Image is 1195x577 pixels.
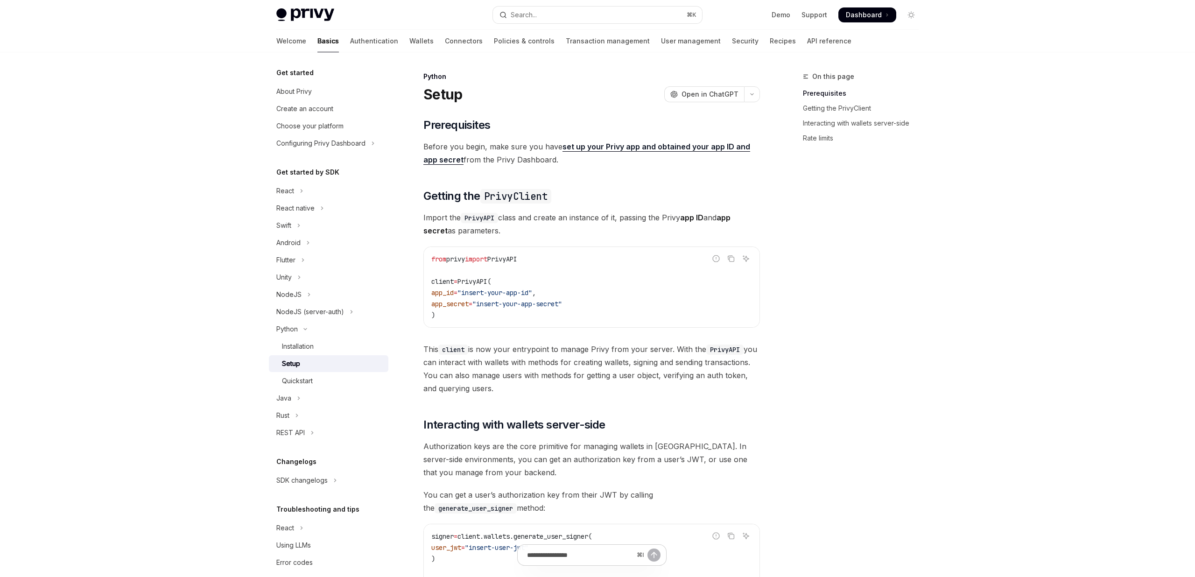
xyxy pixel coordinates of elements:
[269,424,388,441] button: Toggle REST API section
[276,324,298,335] div: Python
[527,545,633,565] input: Ask a question...
[276,393,291,404] div: Java
[276,272,292,283] div: Unity
[487,255,517,263] span: PrivyAPI
[431,311,435,319] span: )
[276,220,291,231] div: Swift
[480,189,551,204] code: PrivyClient
[465,255,487,263] span: import
[276,185,294,197] div: React
[276,540,311,551] div: Using LLMs
[423,189,551,204] span: Getting the
[803,86,926,101] a: Prerequisites
[282,358,300,369] div: Setup
[493,7,702,23] button: Open search
[801,10,827,20] a: Support
[276,504,359,515] h5: Troubleshooting and tips
[732,30,759,52] a: Security
[269,118,388,134] a: Choose your platform
[276,410,289,421] div: Rust
[838,7,896,22] a: Dashboard
[269,183,388,199] button: Toggle React section
[457,288,532,297] span: "insert-your-app-id"
[661,30,721,52] a: User management
[409,30,434,52] a: Wallets
[511,9,537,21] div: Search...
[269,321,388,338] button: Toggle Python section
[282,341,314,352] div: Installation
[680,213,703,222] strong: app ID
[269,303,388,320] button: Toggle NodeJS (server-auth) section
[276,237,301,248] div: Android
[276,167,339,178] h5: Get started by SDK
[454,532,457,541] span: =
[269,390,388,407] button: Toggle Java section
[431,255,446,263] span: from
[276,103,333,114] div: Create an account
[423,140,760,166] span: Before you begin, make sure you have from the Privy Dashboard.
[710,253,722,265] button: Report incorrect code
[904,7,919,22] button: Toggle dark mode
[269,407,388,424] button: Toggle Rust section
[494,30,555,52] a: Policies & controls
[461,213,498,223] code: PrivyAPI
[269,269,388,286] button: Toggle Unity section
[812,71,854,82] span: On this page
[276,522,294,534] div: React
[687,11,696,19] span: ⌘ K
[664,86,744,102] button: Open in ChatGPT
[269,217,388,234] button: Toggle Swift section
[431,288,454,297] span: app_id
[457,277,491,286] span: PrivyAPI(
[457,532,592,541] span: client.wallets.generate_user_signer(
[846,10,882,20] span: Dashboard
[454,288,457,297] span: =
[276,456,316,467] h5: Changelogs
[725,530,737,542] button: Copy the contents from the code block
[423,488,760,514] span: You can get a user’s authorization key from their JWT by calling the method:
[276,289,302,300] div: NodeJS
[423,440,760,479] span: Authorization keys are the core primitive for managing wallets in [GEOGRAPHIC_DATA]. In server-si...
[269,537,388,554] a: Using LLMs
[276,120,344,132] div: Choose your platform
[803,101,926,116] a: Getting the PrivyClient
[469,300,472,308] span: =
[269,200,388,217] button: Toggle React native section
[269,338,388,355] a: Installation
[276,475,328,486] div: SDK changelogs
[740,253,752,265] button: Ask AI
[269,472,388,489] button: Toggle SDK changelogs section
[454,277,457,286] span: =
[423,417,605,432] span: Interacting with wallets server-side
[532,288,536,297] span: ,
[647,549,661,562] button: Send message
[431,277,454,286] span: client
[770,30,796,52] a: Recipes
[423,72,760,81] div: Python
[269,234,388,251] button: Toggle Android section
[276,8,334,21] img: light logo
[276,557,313,568] div: Error codes
[807,30,851,52] a: API reference
[276,427,305,438] div: REST API
[269,554,388,571] a: Error codes
[269,252,388,268] button: Toggle Flutter section
[446,255,465,263] span: privy
[269,373,388,389] a: Quickstart
[269,100,388,117] a: Create an account
[435,503,517,514] code: generate_user_signer
[269,355,388,372] a: Setup
[803,116,926,131] a: Interacting with wallets server-side
[276,86,312,97] div: About Privy
[276,138,366,149] div: Configuring Privy Dashboard
[282,375,313,387] div: Quickstart
[276,203,315,214] div: React native
[431,532,454,541] span: signer
[445,30,483,52] a: Connectors
[472,300,562,308] span: "insert-your-app-secret"
[706,345,744,355] code: PrivyAPI
[350,30,398,52] a: Authentication
[438,345,468,355] code: client
[276,67,314,78] h5: Get started
[431,300,469,308] span: app_secret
